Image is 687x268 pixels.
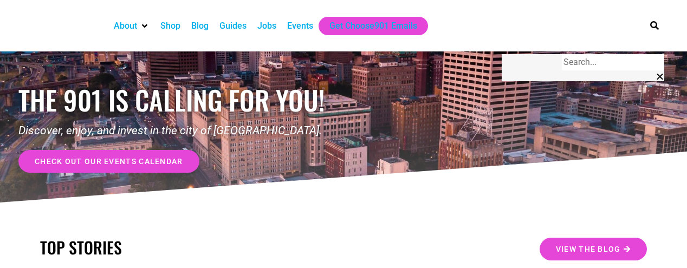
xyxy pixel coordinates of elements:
[40,238,338,257] h2: TOP STORIES
[35,158,183,165] span: check out our events calendar
[18,150,199,173] a: check out our events calendar
[108,17,626,35] nav: Main nav
[257,19,276,32] a: Jobs
[191,19,209,32] a: Blog
[18,122,343,140] p: Discover, enjoy, and invest in the city of [GEOGRAPHIC_DATA].
[287,19,313,32] a: Events
[502,70,664,83] div: Close this search box.
[18,84,343,116] h1: the 901 is calling for you!
[219,19,247,32] a: Guides
[114,19,137,32] a: About
[108,17,155,35] div: About
[637,19,659,32] div: Search
[329,19,417,32] a: Get Choose901 Emails
[556,245,621,253] span: View the Blog
[160,19,180,32] a: Shop
[540,238,647,260] a: View the Blog
[562,54,664,70] input: Search...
